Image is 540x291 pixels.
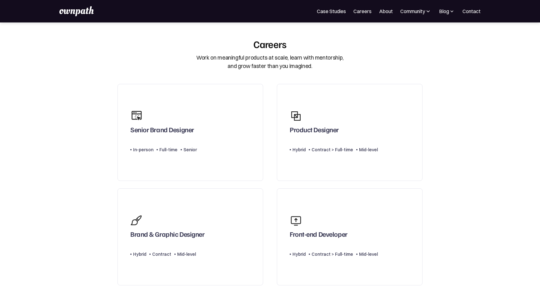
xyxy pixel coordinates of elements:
[400,7,431,15] div: Community
[133,250,146,258] div: Hybrid
[317,7,346,15] a: Case Studies
[117,84,263,181] a: Senior Brand DesignerIn-personFull-timeSenior
[292,146,306,153] div: Hybrid
[312,250,353,258] div: Contract > Full-time
[292,250,306,258] div: Hybrid
[400,7,425,15] div: Community
[312,146,353,153] div: Contract > Full-time
[253,38,287,50] div: Careers
[359,250,378,258] div: Mid-level
[130,230,204,241] div: Brand & Graphic Designer
[439,7,449,15] div: Blog
[462,7,481,15] a: Contact
[133,146,153,153] div: In-person
[130,125,194,137] div: Senior Brand Designer
[379,7,393,15] a: About
[177,250,196,258] div: Mid-level
[359,146,378,153] div: Mid-level
[183,146,197,153] div: Senior
[159,146,177,153] div: Full-time
[353,7,372,15] a: Careers
[152,250,171,258] div: Contract
[277,188,422,285] a: Front-end DeveloperHybridContract > Full-timeMid-level
[290,230,347,241] div: Front-end Developer
[117,188,263,285] a: Brand & Graphic DesignerHybridContractMid-level
[277,84,422,181] a: Product DesignerHybridContract > Full-timeMid-level
[290,125,339,137] div: Product Designer
[439,7,455,15] div: Blog
[196,54,344,70] div: Work on meaningful products at scale, learn with mentorship, and grow faster than you imagined.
